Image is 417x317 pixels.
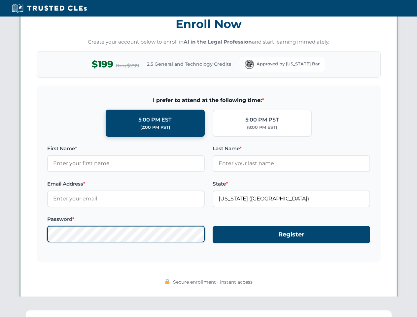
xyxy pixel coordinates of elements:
[37,14,381,34] h3: Enroll Now
[47,155,205,172] input: Enter your first name
[140,124,170,131] div: (2:00 PM PST)
[10,3,89,13] img: Trusted CLEs
[213,180,370,188] label: State
[47,215,205,223] label: Password
[245,60,254,69] img: Florida Bar
[213,145,370,153] label: Last Name
[184,39,252,45] strong: AI in the Legal Profession
[138,116,172,124] div: 5:00 PM EST
[245,116,279,124] div: 5:00 PM PST
[37,38,381,46] p: Create your account below to enroll in and start learning immediately.
[147,60,231,68] span: 2.5 General and Technology Credits
[257,61,320,67] span: Approved by [US_STATE] Bar
[116,62,139,70] span: Reg $299
[213,155,370,172] input: Enter your last name
[47,96,370,105] span: I prefer to attend at the following time:
[213,191,370,207] input: Florida (FL)
[213,226,370,243] button: Register
[47,180,205,188] label: Email Address
[47,191,205,207] input: Enter your email
[173,278,253,286] span: Secure enrollment • Instant access
[47,145,205,153] label: First Name
[165,279,170,284] img: 🔒
[247,124,277,131] div: (8:00 PM EST)
[92,57,113,72] span: $199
